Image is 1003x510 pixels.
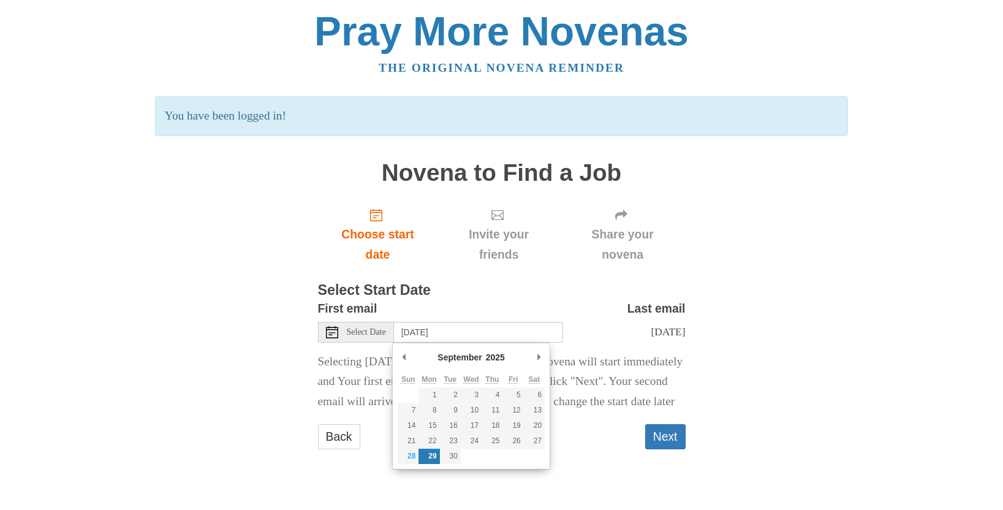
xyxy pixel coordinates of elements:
[440,433,461,449] button: 23
[318,424,360,449] a: Back
[482,387,502,403] button: 4
[398,403,418,418] button: 7
[482,433,502,449] button: 25
[524,387,545,403] button: 6
[418,433,439,449] button: 22
[461,403,482,418] button: 10
[461,387,482,403] button: 3
[444,375,456,384] abbr: Tuesday
[572,224,673,265] span: Share your novena
[524,418,545,433] button: 20
[318,160,686,186] h1: Novena to Find a Job
[401,375,415,384] abbr: Sunday
[503,433,524,449] button: 26
[314,9,689,54] a: Pray More Novenas
[318,352,686,413] p: Selecting [DATE] as the start date means Your novena will start immediately and Your first email ...
[484,348,507,367] div: 2025
[418,403,439,418] button: 8
[651,325,685,338] span: [DATE]
[461,433,482,449] button: 24
[398,418,418,433] button: 14
[318,299,377,319] label: First email
[529,375,540,384] abbr: Saturday
[627,299,686,319] label: Last email
[418,418,439,433] button: 15
[440,449,461,464] button: 30
[485,375,499,384] abbr: Thursday
[436,348,483,367] div: September
[318,198,438,271] a: Choose start date
[418,449,439,464] button: 29
[422,375,437,384] abbr: Monday
[330,224,426,265] span: Choose start date
[394,322,563,343] input: Use the arrow keys to pick a date
[503,418,524,433] button: 19
[379,61,624,74] a: The original novena reminder
[440,418,461,433] button: 16
[440,387,461,403] button: 2
[461,418,482,433] button: 17
[532,348,545,367] button: Next Month
[645,424,686,449] button: Next
[418,387,439,403] button: 1
[524,403,545,418] button: 13
[482,418,502,433] button: 18
[560,198,686,271] div: Click "Next" to confirm your start date first.
[503,403,524,418] button: 12
[398,348,410,367] button: Previous Month
[464,375,479,384] abbr: Wednesday
[503,387,524,403] button: 5
[450,224,547,265] span: Invite your friends
[398,449,418,464] button: 28
[398,433,418,449] button: 21
[437,198,559,271] div: Click "Next" to confirm your start date first.
[155,96,848,136] p: You have been logged in!
[524,433,545,449] button: 27
[347,328,386,337] span: Select Date
[440,403,461,418] button: 9
[318,283,686,299] h3: Select Start Date
[482,403,502,418] button: 11
[509,375,518,384] abbr: Friday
